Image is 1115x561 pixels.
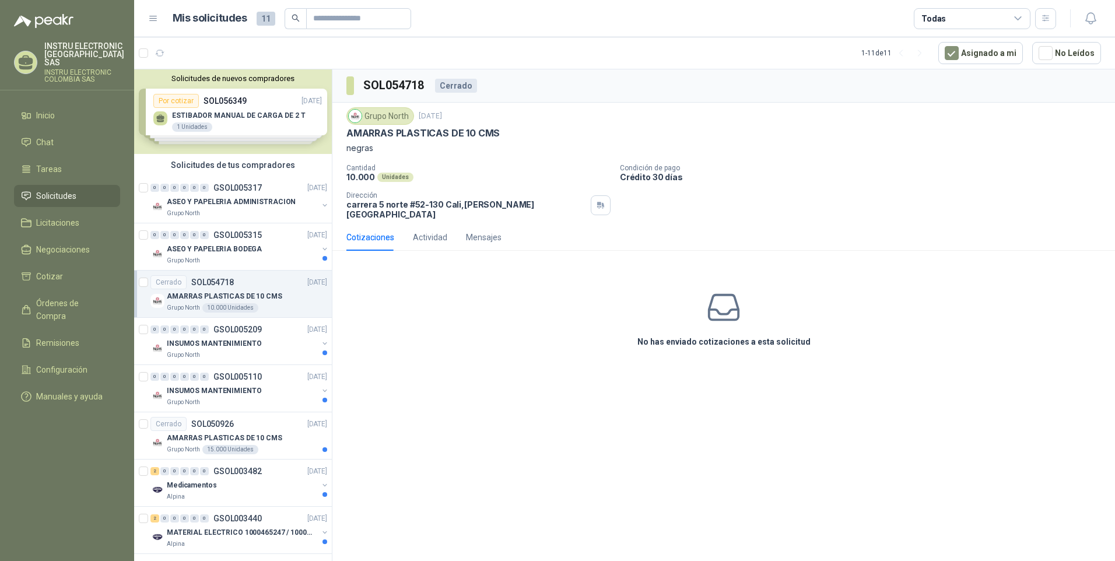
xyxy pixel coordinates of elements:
p: carrera 5 norte #52-130 Cali , [PERSON_NAME][GEOGRAPHIC_DATA] [346,199,586,219]
div: 10.000 Unidades [202,303,258,313]
div: 0 [200,231,209,239]
p: AMARRAS PLASTICAS DE 10 CMS [346,127,500,139]
p: 10.000 [346,172,375,182]
div: 0 [180,467,189,475]
div: Solicitudes de tus compradores [134,154,332,176]
div: 2 [150,514,159,523]
img: Company Logo [150,199,164,213]
div: 0 [160,514,169,523]
p: INSUMOS MANTENIMIENTO [167,385,261,397]
div: 0 [180,325,189,334]
p: Grupo North [167,350,200,360]
div: 0 [200,325,209,334]
span: 11 [257,12,275,26]
span: Remisiones [36,336,79,349]
div: 0 [160,325,169,334]
img: Company Logo [349,110,362,122]
div: Cerrado [435,79,477,93]
a: Tareas [14,158,120,180]
div: 0 [160,467,169,475]
div: 0 [170,467,179,475]
p: Grupo North [167,398,200,407]
a: Licitaciones [14,212,120,234]
div: 0 [160,231,169,239]
span: Inicio [36,109,55,122]
div: 0 [190,514,199,523]
p: SOL050926 [191,420,234,428]
div: Actividad [413,231,447,244]
p: Alpina [167,492,185,502]
div: Cotizaciones [346,231,394,244]
p: [DATE] [307,183,327,194]
div: 0 [150,231,159,239]
span: Solicitudes [36,190,76,202]
div: 0 [170,184,179,192]
div: 0 [190,373,199,381]
div: 2 [150,467,159,475]
div: Mensajes [466,231,502,244]
img: Company Logo [150,530,164,544]
p: Cantidad [346,164,611,172]
img: Company Logo [150,436,164,450]
p: Alpina [167,539,185,549]
p: Grupo North [167,256,200,265]
div: Solicitudes de nuevos compradoresPor cotizarSOL056349[DATE] ESTIBADOR MANUAL DE CARGA DE 2 T1 Uni... [134,69,332,154]
span: Tareas [36,163,62,176]
img: Company Logo [150,341,164,355]
p: [DATE] [419,111,442,122]
div: 0 [170,231,179,239]
div: 0 [200,467,209,475]
div: 0 [160,184,169,192]
a: Negociaciones [14,239,120,261]
p: GSOL005110 [213,373,262,381]
a: Configuración [14,359,120,381]
span: search [292,14,300,22]
div: 1 - 11 de 11 [861,44,929,62]
button: Asignado a mi [938,42,1023,64]
span: Negociaciones [36,243,90,256]
p: SOL054718 [191,278,234,286]
span: Licitaciones [36,216,79,229]
p: Medicamentos [167,480,217,491]
div: 0 [200,184,209,192]
button: Solicitudes de nuevos compradores [139,74,327,83]
div: 0 [190,467,199,475]
p: AMARRAS PLASTICAS DE 10 CMS [167,433,282,444]
img: Company Logo [150,388,164,402]
p: [DATE] [307,230,327,241]
p: [DATE] [307,324,327,335]
a: Órdenes de Compra [14,292,120,327]
h3: SOL054718 [363,76,426,94]
p: AMARRAS PLASTICAS DE 10 CMS [167,291,282,302]
p: [DATE] [307,513,327,524]
div: 0 [170,325,179,334]
a: 0 0 0 0 0 0 GSOL005315[DATE] Company LogoASEO Y PAPELERIA BODEGAGrupo North [150,228,329,265]
p: INSUMOS MANTENIMIENTO [167,338,261,349]
p: ASEO Y PAPELERIA BODEGA [167,244,262,255]
p: MATERIAL ELECTRICO 1000465247 / 1000466995 [167,527,312,538]
div: 15.000 Unidades [202,445,258,454]
p: [DATE] [307,466,327,477]
span: Cotizar [36,270,63,283]
div: 0 [180,514,189,523]
div: Cerrado [150,275,187,289]
p: Grupo North [167,209,200,218]
p: INSTRU ELECTRONIC [GEOGRAPHIC_DATA] SAS [44,42,124,66]
div: 0 [150,184,159,192]
p: negras [346,142,1101,155]
p: ASEO Y PAPELERIA ADMINISTRACION [167,197,296,208]
p: GSOL003482 [213,467,262,475]
div: 0 [170,514,179,523]
div: 0 [200,373,209,381]
img: Company Logo [150,294,164,308]
a: Manuales y ayuda [14,385,120,408]
img: Company Logo [150,247,164,261]
p: INSTRU ELECTRONIC COLOMBIA SAS [44,69,124,83]
a: CerradoSOL054718[DATE] Company LogoAMARRAS PLASTICAS DE 10 CMSGrupo North10.000 Unidades [134,271,332,318]
div: 0 [160,373,169,381]
p: GSOL005209 [213,325,262,334]
img: Logo peakr [14,14,73,28]
a: 0 0 0 0 0 0 GSOL005317[DATE] Company LogoASEO Y PAPELERIA ADMINISTRACIONGrupo North [150,181,329,218]
div: 0 [150,325,159,334]
a: 0 0 0 0 0 0 GSOL005209[DATE] Company LogoINSUMOS MANTENIMIENTOGrupo North [150,322,329,360]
